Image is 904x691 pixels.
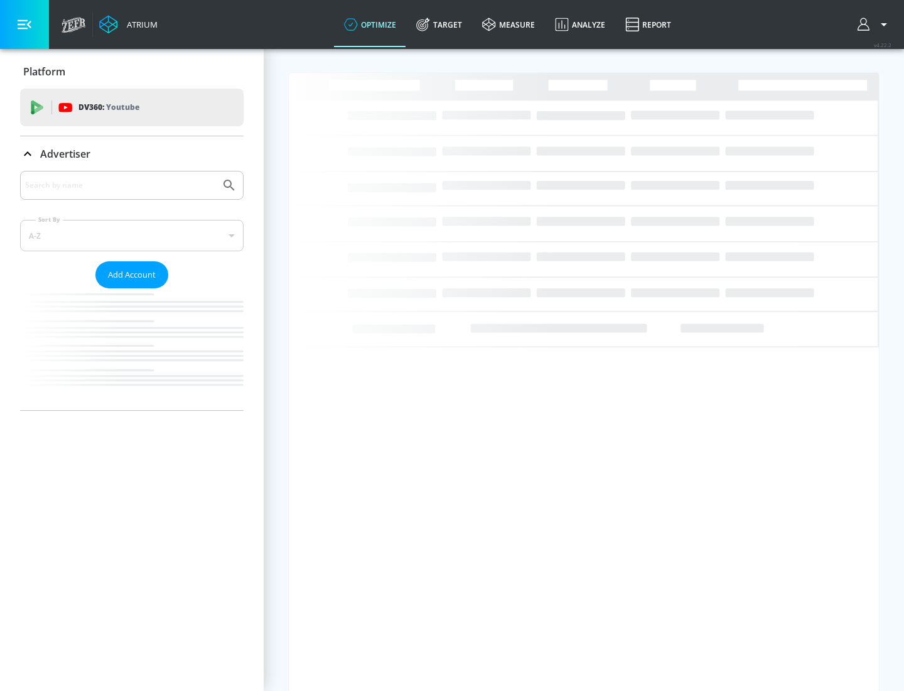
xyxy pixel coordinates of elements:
[108,268,156,282] span: Add Account
[406,2,472,47] a: Target
[23,65,65,79] p: Platform
[99,15,158,34] a: Atrium
[20,288,244,410] nav: list of Advertiser
[615,2,681,47] a: Report
[472,2,545,47] a: measure
[545,2,615,47] a: Analyze
[40,147,90,161] p: Advertiser
[95,261,168,288] button: Add Account
[20,220,244,251] div: A-Z
[20,136,244,171] div: Advertiser
[334,2,406,47] a: optimize
[78,101,139,114] p: DV360:
[122,19,158,30] div: Atrium
[25,177,215,193] input: Search by name
[20,171,244,410] div: Advertiser
[20,89,244,126] div: DV360: Youtube
[106,101,139,114] p: Youtube
[20,54,244,89] div: Platform
[36,215,63,224] label: Sort By
[874,41,891,48] span: v 4.22.2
